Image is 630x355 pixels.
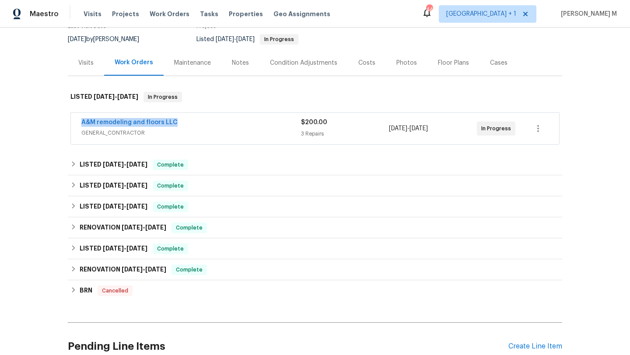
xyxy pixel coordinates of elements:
[94,94,138,100] span: -
[229,10,263,18] span: Properties
[301,129,389,138] div: 3 Repairs
[232,59,249,67] div: Notes
[154,160,187,169] span: Complete
[70,92,138,102] h6: LISTED
[103,182,124,188] span: [DATE]
[270,59,337,67] div: Condition Adjustments
[103,161,147,167] span: -
[81,129,301,137] span: GENERAL_CONTRACTOR
[80,285,92,296] h6: BRN
[30,10,59,18] span: Maestro
[94,94,115,100] span: [DATE]
[154,181,187,190] span: Complete
[126,203,147,209] span: [DATE]
[172,265,206,274] span: Complete
[115,58,153,67] div: Work Orders
[68,83,562,111] div: LISTED [DATE]-[DATE]In Progress
[68,154,562,175] div: LISTED [DATE]-[DATE]Complete
[68,259,562,280] div: RENOVATION [DATE]-[DATE]Complete
[389,125,407,132] span: [DATE]
[80,244,147,254] h6: LISTED
[68,34,150,45] div: by [PERSON_NAME]
[200,11,218,17] span: Tasks
[481,124,514,133] span: In Progress
[126,182,147,188] span: [DATE]
[122,224,143,230] span: [DATE]
[301,119,327,125] span: $200.00
[145,224,166,230] span: [DATE]
[80,265,166,275] h6: RENOVATION
[490,59,507,67] div: Cases
[80,160,147,170] h6: LISTED
[103,203,124,209] span: [DATE]
[122,266,166,272] span: -
[98,286,132,295] span: Cancelled
[508,342,562,351] div: Create Line Item
[172,223,206,232] span: Complete
[68,36,86,42] span: [DATE]
[557,10,617,18] span: [PERSON_NAME] M
[103,245,147,251] span: -
[80,181,147,191] h6: LISTED
[81,119,178,125] a: A&M remodeling and floors LLC
[126,161,147,167] span: [DATE]
[389,124,428,133] span: -
[396,59,417,67] div: Photos
[409,125,428,132] span: [DATE]
[196,36,298,42] span: Listed
[68,217,562,238] div: RENOVATION [DATE]-[DATE]Complete
[438,59,469,67] div: Floor Plans
[446,10,516,18] span: [GEOGRAPHIC_DATA] + 1
[216,36,255,42] span: -
[154,202,187,211] span: Complete
[426,5,432,14] div: 44
[68,175,562,196] div: LISTED [DATE]-[DATE]Complete
[103,182,147,188] span: -
[68,196,562,217] div: LISTED [DATE]-[DATE]Complete
[154,244,187,253] span: Complete
[103,245,124,251] span: [DATE]
[80,223,166,233] h6: RENOVATION
[84,10,101,18] span: Visits
[78,59,94,67] div: Visits
[358,59,375,67] div: Costs
[273,10,330,18] span: Geo Assignments
[144,93,181,101] span: In Progress
[103,161,124,167] span: [DATE]
[117,94,138,100] span: [DATE]
[112,10,139,18] span: Projects
[103,203,147,209] span: -
[68,280,562,301] div: BRN Cancelled
[80,202,147,212] h6: LISTED
[122,224,166,230] span: -
[145,266,166,272] span: [DATE]
[122,266,143,272] span: [DATE]
[236,36,255,42] span: [DATE]
[261,37,297,42] span: In Progress
[174,59,211,67] div: Maintenance
[68,238,562,259] div: LISTED [DATE]-[DATE]Complete
[216,36,234,42] span: [DATE]
[150,10,189,18] span: Work Orders
[126,245,147,251] span: [DATE]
